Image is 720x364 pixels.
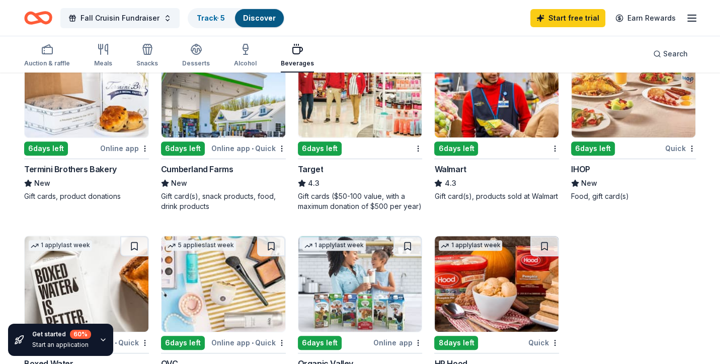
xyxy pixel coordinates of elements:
[571,191,696,201] div: Food, gift card(s)
[70,330,91,339] div: 60 %
[663,48,688,60] span: Search
[434,41,559,201] a: Image for Walmart6days leftWalmart4.3Gift card(s), products sold at Walmart
[609,9,682,27] a: Earn Rewards
[281,39,314,72] button: Beverages
[32,330,91,339] div: Get started
[302,240,366,251] div: 1 apply last week
[281,59,314,67] div: Beverages
[94,39,112,72] button: Meals
[136,39,158,72] button: Snacks
[298,336,342,350] div: 6 days left
[182,39,210,72] button: Desserts
[197,14,225,22] a: Track· 5
[161,163,233,175] div: Cumberland Farms
[100,142,149,155] div: Online app
[161,336,205,350] div: 6 days left
[24,59,70,67] div: Auction & raffle
[252,339,254,347] span: •
[645,44,696,64] button: Search
[136,59,158,67] div: Snacks
[298,236,422,332] img: Image for Organic Valley
[434,141,478,156] div: 6 days left
[298,41,423,211] a: Image for Target5 applieslast week6days leftTarget4.3Gift cards ($50-100 value, with a maximum do...
[161,141,205,156] div: 6 days left
[571,163,590,175] div: IHOP
[234,59,257,67] div: Alcohol
[24,141,68,156] div: 6 days left
[435,236,558,332] img: Image for HP Hood
[530,9,605,27] a: Start free trial
[24,39,70,72] button: Auction & raffle
[571,41,696,201] a: Image for IHOP1 applylast week6days leftQuickIHOPNewFood, gift card(s)
[182,59,210,67] div: Desserts
[434,191,559,201] div: Gift card(s), products sold at Walmart
[308,177,319,189] span: 4.3
[171,177,187,189] span: New
[243,14,276,22] a: Discover
[439,240,502,251] div: 1 apply last week
[32,341,91,349] div: Start an application
[81,12,159,24] span: Fall Cruisin Fundraiser
[572,42,695,137] img: Image for IHOP
[444,177,456,189] span: 4.3
[25,236,148,332] img: Image for Boxed Water
[373,336,422,349] div: Online app
[24,6,52,30] a: Home
[166,240,236,251] div: 5 applies last week
[34,177,50,189] span: New
[60,8,180,28] button: Fall Cruisin Fundraiser
[24,41,149,201] a: Image for Termini Brothers Bakery15 applieslast week6days leftOnline appTermini Brothers BakeryNe...
[188,8,285,28] button: Track· 5Discover
[252,144,254,153] span: •
[161,41,286,211] a: Image for Cumberland Farms6days leftOnline app•QuickCumberland FarmsNewGift card(s), snack produc...
[298,163,324,175] div: Target
[25,42,148,137] img: Image for Termini Brothers Bakery
[29,240,92,251] div: 1 apply last week
[234,39,257,72] button: Alcohol
[211,336,286,349] div: Online app Quick
[298,141,342,156] div: 6 days left
[434,163,466,175] div: Walmart
[298,42,422,137] img: Image for Target
[24,163,117,175] div: Termini Brothers Bakery
[581,177,597,189] span: New
[162,236,285,332] img: Image for QVC
[528,336,559,349] div: Quick
[162,42,285,137] img: Image for Cumberland Farms
[298,191,423,211] div: Gift cards ($50-100 value, with a maximum donation of $500 per year)
[161,191,286,211] div: Gift card(s), snack products, food, drink products
[665,142,696,155] div: Quick
[94,59,112,67] div: Meals
[211,142,286,155] div: Online app Quick
[24,191,149,201] div: Gift cards, product donations
[571,141,615,156] div: 6 days left
[435,42,558,137] img: Image for Walmart
[434,336,478,350] div: 8 days left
